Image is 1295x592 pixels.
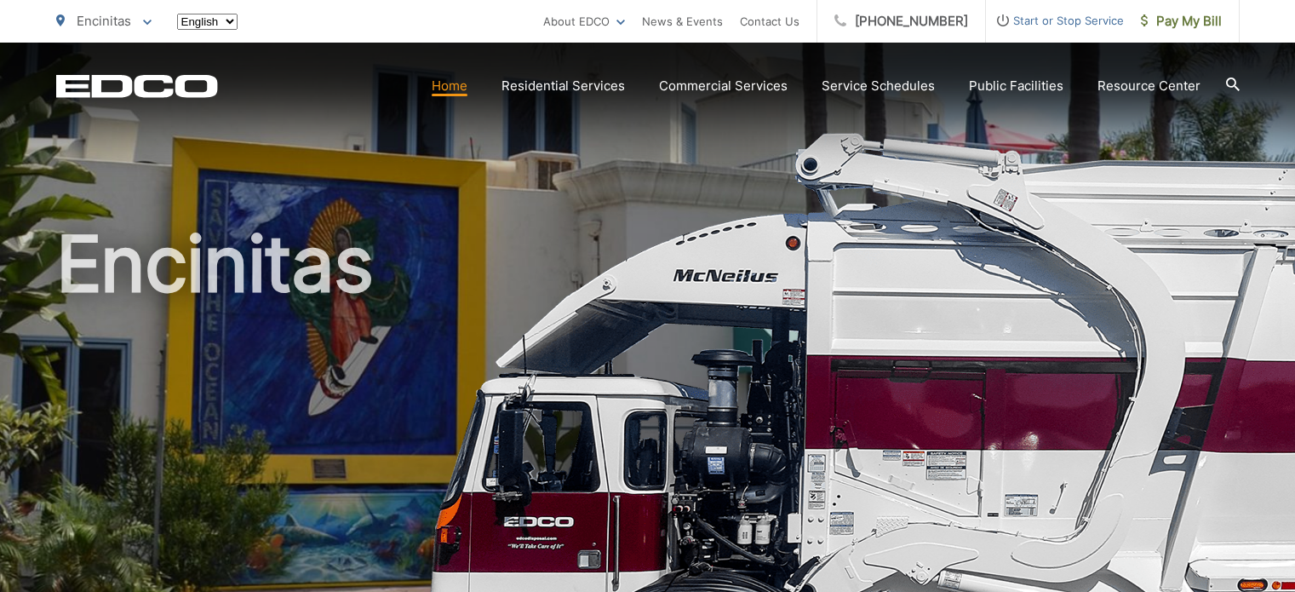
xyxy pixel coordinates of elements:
[56,74,218,98] a: EDCD logo. Return to the homepage.
[642,11,723,32] a: News & Events
[77,13,131,29] span: Encinitas
[432,76,467,96] a: Home
[969,76,1063,96] a: Public Facilities
[822,76,935,96] a: Service Schedules
[740,11,799,32] a: Contact Us
[543,11,625,32] a: About EDCO
[1141,11,1222,32] span: Pay My Bill
[177,14,238,30] select: Select a language
[659,76,788,96] a: Commercial Services
[1097,76,1200,96] a: Resource Center
[501,76,625,96] a: Residential Services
